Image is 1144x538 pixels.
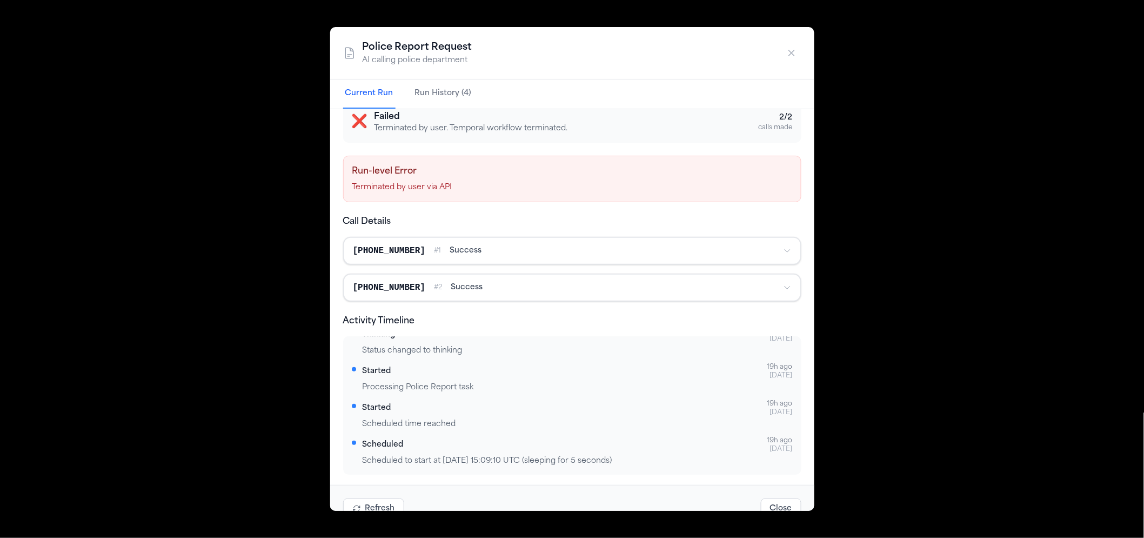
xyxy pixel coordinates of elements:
p: Terminated by user via API [352,182,792,193]
div: [PHONE_NUMBER] [353,244,425,257]
button: Run History (4) [413,79,474,109]
span: success [450,245,481,256]
div: Started [363,403,391,414]
span: success [451,282,483,293]
div: Scheduled time reached [363,419,793,430]
div: Processing Police Report task [363,382,793,393]
button: Current Run [343,79,396,109]
div: Status changed to thinking [363,346,793,356]
div: calls made [759,123,793,132]
div: [PHONE_NUMBER] [353,281,425,294]
div: Scheduled [363,440,404,450]
span: ❌ [352,114,368,131]
button: Close [761,499,801,519]
p: Terminated by user. Temporal workflow terminated. [374,123,568,134]
div: Started [363,366,391,377]
span: # 1 [434,247,441,255]
span: [DATE] [770,371,793,380]
span: [DATE] [770,408,793,417]
h4: Call Details [343,215,801,228]
button: Refresh [343,499,404,519]
span: # 2 [434,283,442,292]
h4: Run-level Error [352,165,792,178]
span: 19h ago [767,436,793,445]
p: AI calling police department [363,55,472,66]
span: 19h ago [767,400,793,408]
span: [DATE] [770,335,793,343]
span: [DATE] [770,445,793,454]
h3: Failed [374,110,568,123]
h4: Activity Timeline [343,315,801,328]
span: 19h ago [767,363,793,371]
h2: Police Report Request [363,40,472,55]
div: 2 / 2 [759,112,793,123]
button: [PHONE_NUMBER]#2success [344,275,800,301]
div: Scheduled to start at [DATE] 15:09:10 UTC (sleeping for 5 seconds) [363,456,793,467]
button: [PHONE_NUMBER]#1success [344,238,800,264]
